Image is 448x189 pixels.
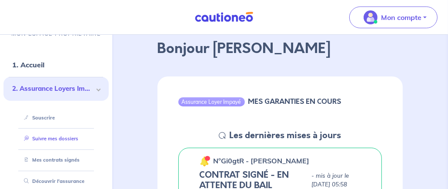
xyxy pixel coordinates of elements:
[229,130,341,141] h5: Les dernières mises à jours
[12,60,44,69] a: 1. Accueil
[381,12,421,23] p: Mon compte
[364,10,378,24] img: illu_account_valid_menu.svg
[3,77,109,101] div: 2. Assurance Loyers Impayés
[311,172,361,189] p: - mis à jour le [DATE] 05:58
[248,97,341,106] h6: MES GARANTIES EN COURS
[14,174,98,189] div: Découvrir l'assurance
[214,156,310,166] p: n°Gi0gtR - [PERSON_NAME]
[157,38,403,59] p: Bonjour [PERSON_NAME]
[200,156,210,166] img: 🔔
[20,114,55,120] a: Souscrire
[3,56,109,73] div: 1. Accueil
[349,7,438,28] button: illu_account_valid_menu.svgMon compte
[14,110,98,125] div: Souscrire
[12,84,94,94] span: 2. Assurance Loyers Impayés
[178,97,245,106] div: Assurance Loyer Impayé
[20,178,84,184] a: Découvrir l'assurance
[20,136,78,142] a: Suivre mes dossiers
[20,157,80,163] a: Mes contrats signés
[14,132,98,146] div: Suivre mes dossiers
[14,153,98,167] div: Mes contrats signés
[191,12,257,23] img: Cautioneo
